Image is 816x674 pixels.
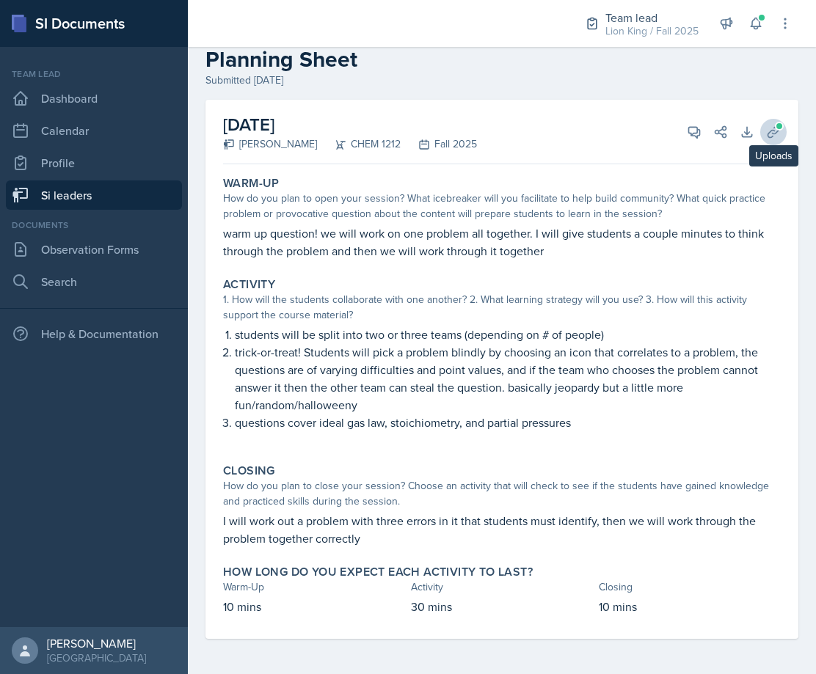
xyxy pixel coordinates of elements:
div: Activity [411,579,593,595]
button: Uploads [760,119,787,145]
label: How long do you expect each activity to last? [223,565,533,579]
div: Lion King / Fall 2025 [605,23,699,39]
p: trick-or-treat! Students will pick a problem blindly by choosing an icon that correlates to a pro... [235,343,781,414]
a: Si leaders [6,180,182,210]
h2: [DATE] [223,111,477,138]
p: warm up question! we will work on one problem all together. I will give students a couple minutes... [223,224,781,260]
p: questions cover ideal gas law, stoichiometry, and partial pressures [235,414,781,431]
div: [PERSON_NAME] [223,136,317,152]
a: Observation Forms [6,235,182,264]
label: Closing [223,464,275,478]
div: Team lead [605,9,699,26]
a: Search [6,267,182,296]
div: Fall 2025 [401,136,477,152]
div: How do you plan to open your session? What icebreaker will you facilitate to help build community... [223,191,781,221]
div: CHEM 1212 [317,136,401,152]
div: 1. How will the students collaborate with one another? 2. What learning strategy will you use? 3.... [223,292,781,323]
label: Warm-Up [223,176,280,191]
div: Submitted [DATE] [205,73,798,88]
div: [PERSON_NAME] [47,636,146,651]
p: students will be split into two or three teams (depending on # of people) [235,326,781,343]
a: Profile [6,148,182,177]
label: Activity [223,277,275,292]
div: Help & Documentation [6,319,182,348]
h2: Planning Sheet [205,46,798,73]
a: Dashboard [6,84,182,113]
div: Closing [599,579,781,595]
p: 10 mins [599,598,781,615]
div: Documents [6,219,182,232]
div: Team lead [6,67,182,81]
div: How do you plan to close your session? Choose an activity that will check to see if the students ... [223,478,781,509]
p: 10 mins [223,598,405,615]
div: Warm-Up [223,579,405,595]
p: 30 mins [411,598,593,615]
p: I will work out a problem with three errors in it that students must identify, then we will work ... [223,512,781,547]
div: [GEOGRAPHIC_DATA] [47,651,146,665]
a: Calendar [6,116,182,145]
